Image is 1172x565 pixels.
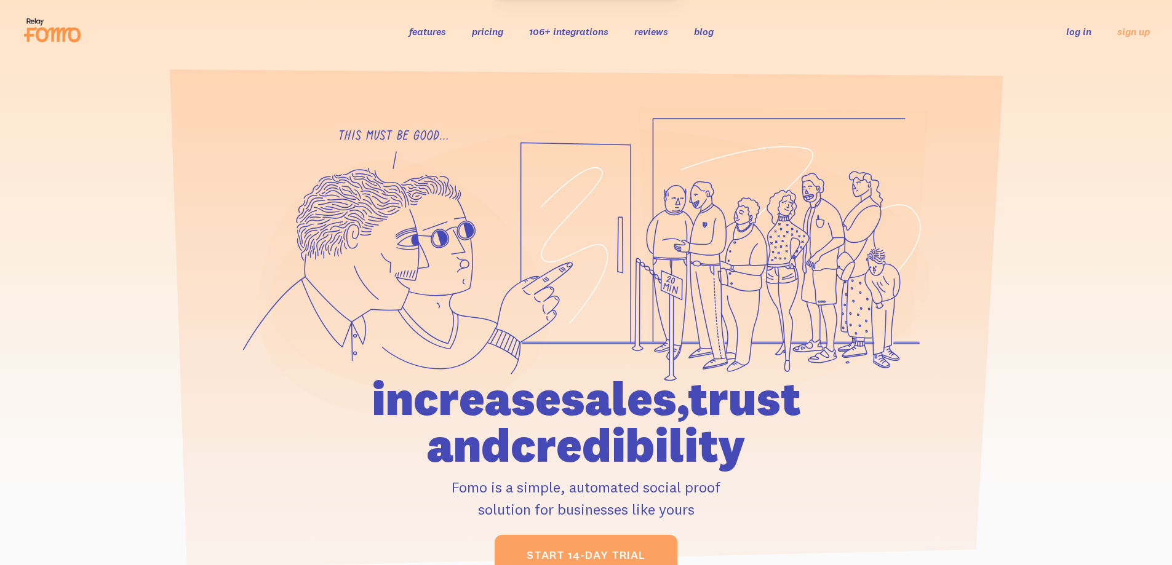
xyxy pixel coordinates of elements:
a: 106+ integrations [529,25,608,38]
a: reviews [634,25,668,38]
a: blog [694,25,714,38]
a: sign up [1117,25,1150,38]
a: log in [1066,25,1091,38]
a: features [409,25,446,38]
p: Fomo is a simple, automated social proof solution for businesses like yours [301,476,871,520]
h1: increase sales, trust and credibility [301,375,871,468]
a: pricing [472,25,503,38]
